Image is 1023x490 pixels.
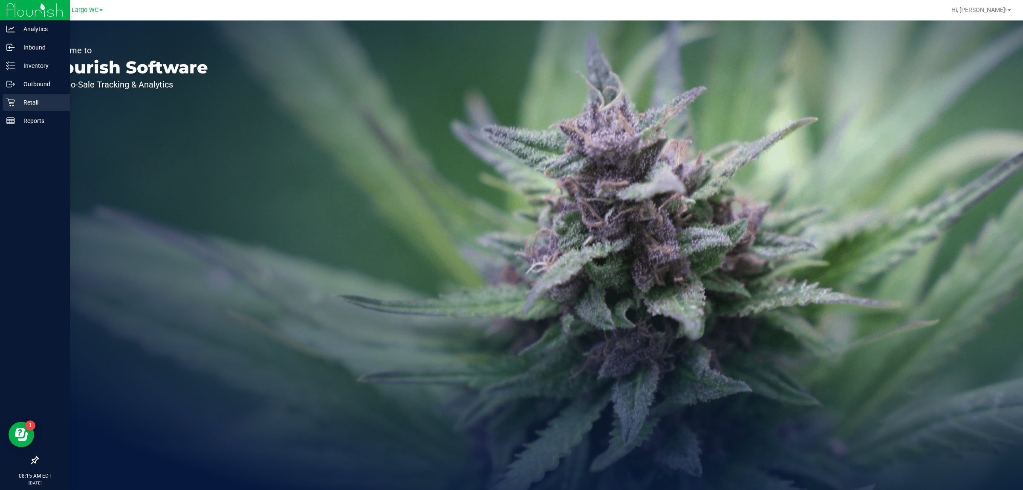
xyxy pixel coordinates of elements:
p: Retail [15,97,66,108]
p: Flourish Software [46,59,208,76]
span: Largo WC [72,6,98,14]
p: Inventory [15,61,66,71]
inline-svg: Analytics [6,25,15,33]
p: Inbound [15,42,66,52]
p: Outbound [15,79,66,89]
span: Hi, [PERSON_NAME]! [951,6,1007,13]
inline-svg: Inbound [6,43,15,52]
inline-svg: Inventory [6,61,15,70]
p: [DATE] [4,480,66,486]
inline-svg: Reports [6,117,15,125]
p: Welcome to [46,46,208,55]
iframe: Resource center [9,422,34,447]
p: Seed-to-Sale Tracking & Analytics [46,80,208,89]
p: Analytics [15,24,66,34]
p: 08:15 AM EDT [4,472,66,480]
inline-svg: Retail [6,98,15,107]
iframe: Resource center unread badge [25,420,35,431]
p: Reports [15,116,66,126]
inline-svg: Outbound [6,80,15,88]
